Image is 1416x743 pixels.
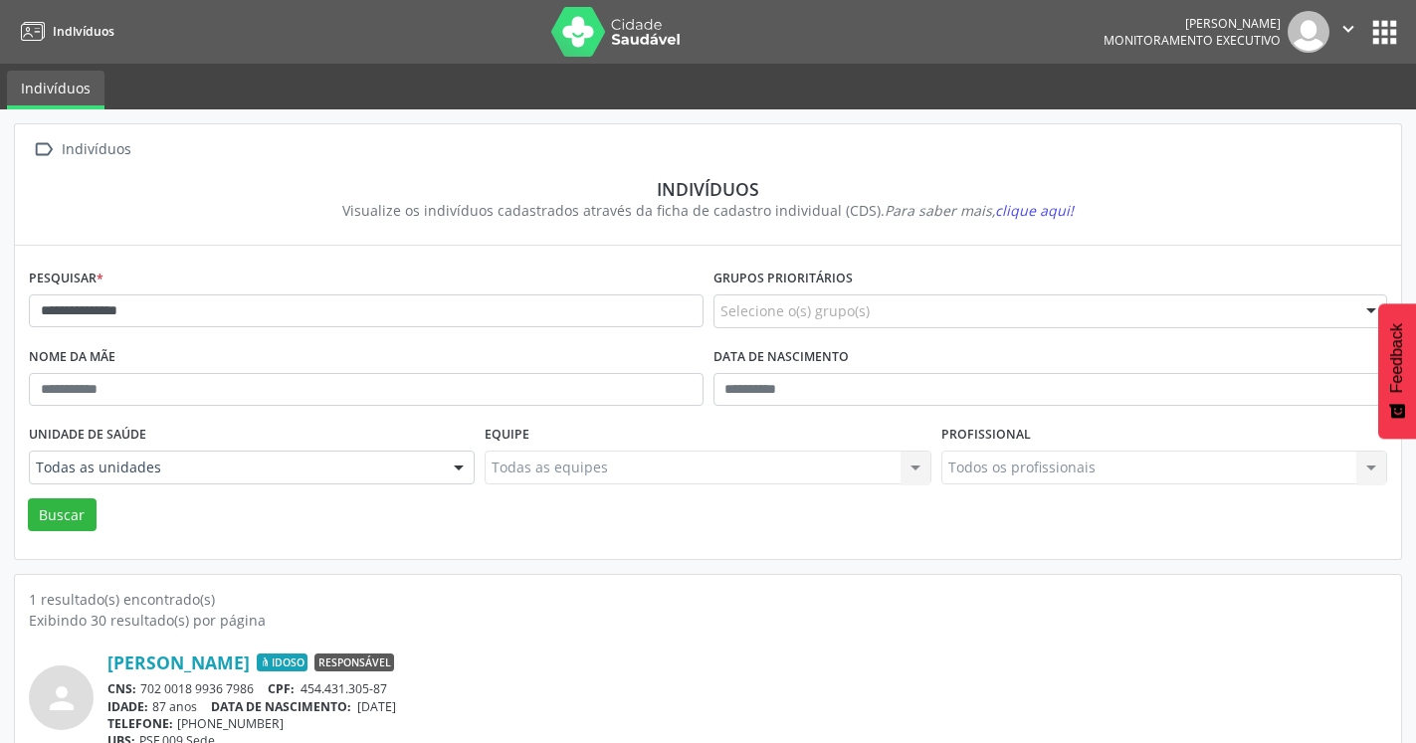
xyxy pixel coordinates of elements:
[53,23,114,40] span: Indivíduos
[7,71,104,109] a: Indivíduos
[1288,11,1329,53] img: img
[107,715,173,732] span: TELEFONE:
[1388,323,1406,393] span: Feedback
[107,651,250,673] a: [PERSON_NAME]
[1378,303,1416,439] button: Feedback - Mostrar pesquisa
[29,135,134,164] a:  Indivíduos
[1104,32,1281,49] span: Monitoramento Executivo
[995,201,1074,220] span: clique aqui!
[257,653,307,671] span: Idoso
[713,264,853,294] label: Grupos prioritários
[107,680,136,697] span: CNS:
[43,178,1373,200] div: Indivíduos
[29,420,146,451] label: Unidade de saúde
[1337,18,1359,40] i: 
[720,300,870,321] span: Selecione o(s) grupo(s)
[107,698,1387,715] div: 87 anos
[885,201,1074,220] i: Para saber mais,
[29,342,115,373] label: Nome da mãe
[107,698,148,715] span: IDADE:
[314,653,394,671] span: Responsável
[43,200,1373,221] div: Visualize os indivíduos cadastrados através da ficha de cadastro individual (CDS).
[357,698,396,715] span: [DATE]
[14,15,114,48] a: Indivíduos
[107,715,1387,732] div: [PHONE_NUMBER]
[1367,15,1402,50] button: apps
[485,420,529,451] label: Equipe
[29,610,1387,631] div: Exibindo 30 resultado(s) por página
[1329,11,1367,53] button: 
[301,680,387,697] span: 454.431.305-87
[941,420,1031,451] label: Profissional
[29,135,58,164] i: 
[29,589,1387,610] div: 1 resultado(s) encontrado(s)
[211,698,351,715] span: DATA DE NASCIMENTO:
[107,680,1387,697] div: 702 0018 9936 7986
[28,498,97,532] button: Buscar
[268,680,295,697] span: CPF:
[58,135,134,164] div: Indivíduos
[36,458,434,477] span: Todas as unidades
[713,342,849,373] label: Data de nascimento
[1104,15,1281,32] div: [PERSON_NAME]
[29,264,103,294] label: Pesquisar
